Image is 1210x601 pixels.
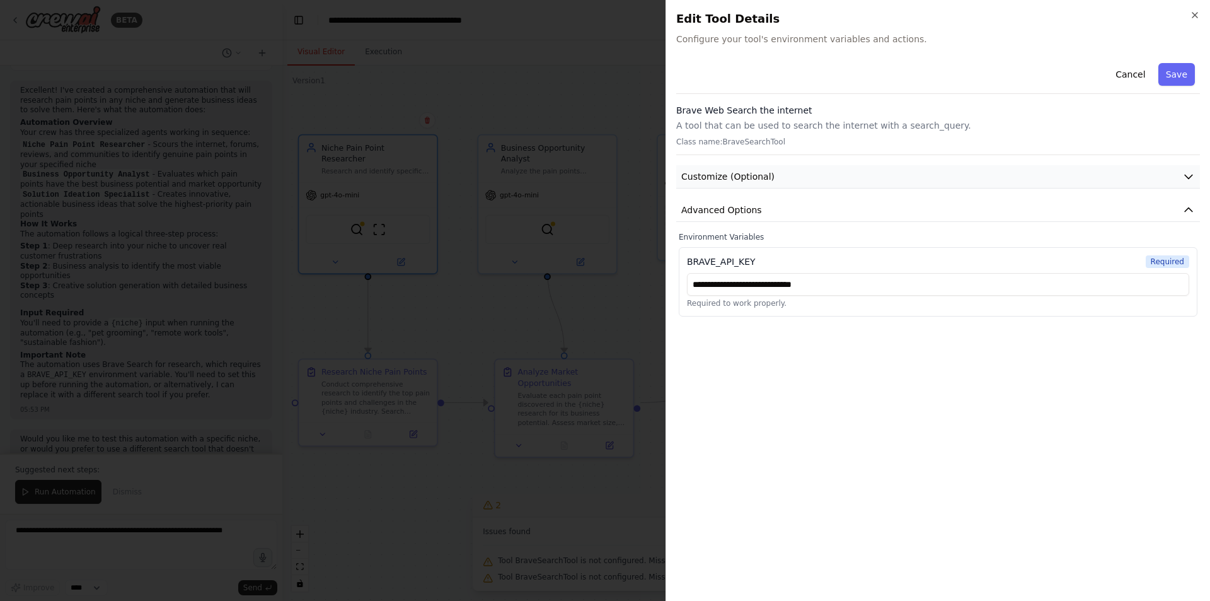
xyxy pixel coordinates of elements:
p: Class name: BraveSearchTool [676,137,1200,147]
p: A tool that can be used to search the internet with a search_query. [676,119,1200,132]
span: Customize (Optional) [681,170,775,183]
p: Required to work properly. [687,298,1189,308]
span: Configure your tool's environment variables and actions. [676,33,1200,45]
span: Advanced Options [681,204,762,216]
button: Cancel [1108,63,1153,86]
div: BRAVE_API_KEY [687,255,756,268]
span: Required [1146,255,1189,268]
button: Advanced Options [676,199,1200,222]
h2: Edit Tool Details [676,10,1200,28]
button: Customize (Optional) [676,165,1200,189]
label: Environment Variables [679,232,1197,242]
button: Save [1158,63,1195,86]
h3: Brave Web Search the internet [676,104,1200,117]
